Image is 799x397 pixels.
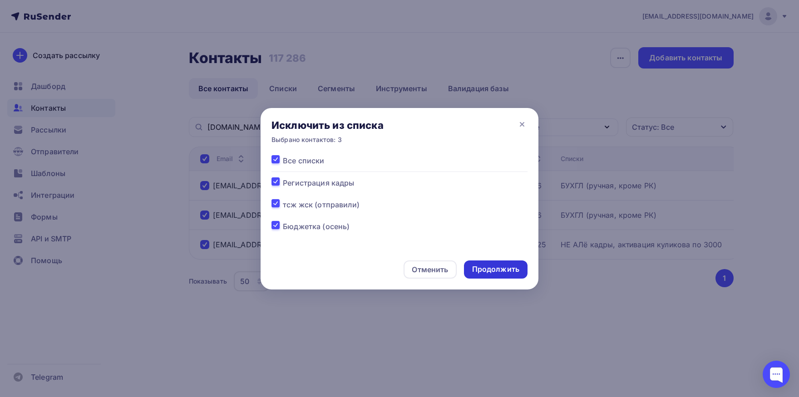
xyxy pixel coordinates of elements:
[412,264,448,275] div: Отменить
[271,135,384,144] div: Выбрано контактов: 3
[283,221,350,232] span: Бюджетка (осень)
[283,199,360,210] span: тсж жск (отправили)
[283,155,324,166] span: Все списки
[283,177,354,188] span: Регистрация кадры
[271,119,384,132] div: Исключить из списка
[472,264,519,274] div: Продолжить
